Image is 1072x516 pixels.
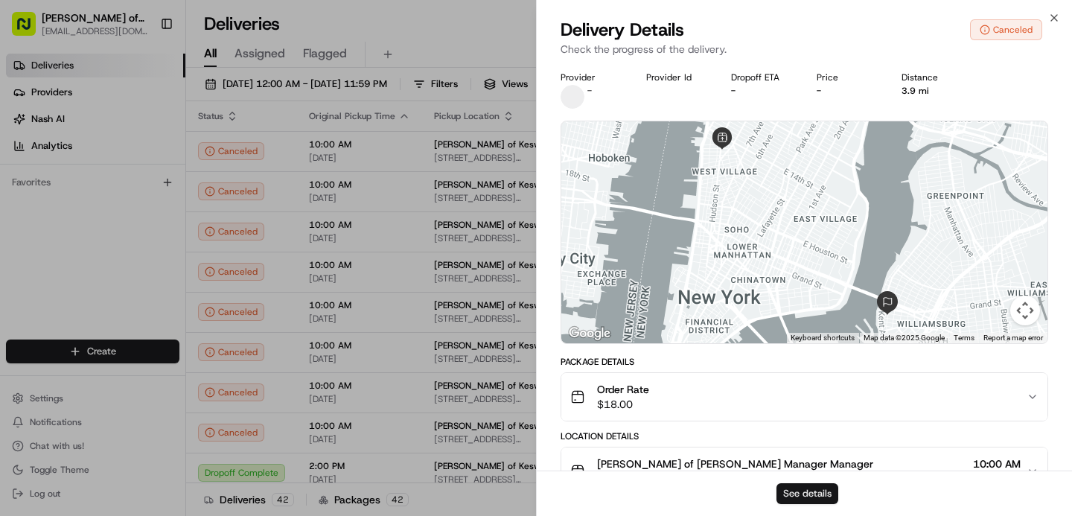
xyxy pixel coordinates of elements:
[817,71,878,83] div: Price
[646,71,708,83] div: Provider Id
[817,85,878,97] div: -
[791,333,855,343] button: Keyboard shortcuts
[587,85,592,97] span: -
[983,334,1043,342] a: Report a map error
[561,356,1048,368] div: Package Details
[565,324,614,343] a: Open this area in Google Maps (opens a new window)
[15,60,271,83] p: Welcome 👋
[973,456,1021,471] span: 10:00 AM
[57,271,88,283] span: [DATE]
[67,157,205,169] div: We're available if you need us!
[561,447,1047,495] button: [PERSON_NAME] of [PERSON_NAME] Manager Manager10:00 AM
[565,324,614,343] img: Google
[864,334,945,342] span: Map data ©2025 Google
[561,71,622,83] div: Provider
[15,142,42,169] img: 1736555255976-a54dd68f-1ca7-489b-9aae-adbdc363a1c4
[561,18,684,42] span: Delivery Details
[561,42,1048,57] p: Check the progress of the delivery.
[30,333,114,348] span: Knowledge Base
[1010,296,1040,325] button: Map camera controls
[105,369,180,380] a: Powered byPylon
[561,373,1047,421] button: Order Rate$18.00
[141,333,239,348] span: API Documentation
[126,334,138,346] div: 💻
[731,85,793,97] div: -
[253,147,271,165] button: Start new chat
[46,231,109,243] span: Regen Pajulas
[49,271,54,283] span: •
[67,142,244,157] div: Start new chat
[15,334,27,346] div: 📗
[30,232,42,243] img: 1736555255976-a54dd68f-1ca7-489b-9aae-adbdc363a1c4
[902,71,963,83] div: Distance
[120,231,150,243] span: [DATE]
[15,194,95,206] div: Past conversations
[31,142,58,169] img: 1727276513143-84d647e1-66c0-4f92-a045-3c9f9f5dfd92
[597,382,649,397] span: Order Rate
[731,71,793,83] div: Dropoff ETA
[776,483,838,504] button: See details
[954,334,974,342] a: Terms
[112,231,117,243] span: •
[902,85,963,97] div: 3.9 mi
[120,327,245,354] a: 💻API Documentation
[148,369,180,380] span: Pylon
[561,430,1048,442] div: Location Details
[39,96,246,112] input: Clear
[15,15,45,45] img: Nash
[597,456,873,471] span: [PERSON_NAME] of [PERSON_NAME] Manager Manager
[231,191,271,208] button: See all
[15,217,39,241] img: Regen Pajulas
[9,327,120,354] a: 📗Knowledge Base
[970,19,1042,40] button: Canceled
[597,397,649,412] span: $18.00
